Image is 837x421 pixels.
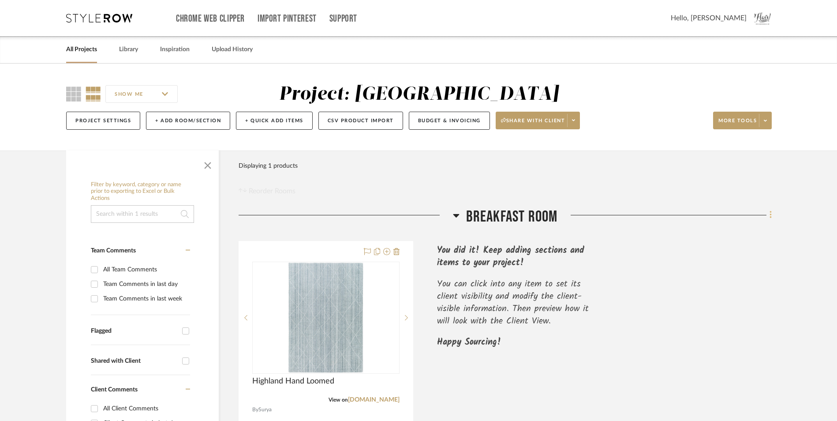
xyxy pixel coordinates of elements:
h6: Filter by keyword, category or name prior to exporting to Excel or Bulk Actions [91,181,194,202]
a: Library [119,44,138,56]
span: Reorder Rooms [249,186,295,196]
button: + Add Room/Section [146,112,230,130]
button: More tools [713,112,772,129]
a: Import Pinterest [258,15,317,23]
button: CSV Product Import [318,112,403,130]
div: Flagged [91,327,178,335]
span: By [252,406,258,414]
a: [DOMAIN_NAME] [348,397,400,403]
button: Share with client [496,112,580,129]
span: More tools [718,117,757,131]
button: Close [199,155,217,173]
button: Project Settings [66,112,140,130]
button: Reorder Rooms [239,186,295,196]
img: Highland Hand Loomed [288,263,363,373]
span: View on [329,397,348,402]
span: Hello, [PERSON_NAME] [671,13,747,23]
div: Displaying 1 products [239,157,298,175]
span: Team Comments [91,248,136,254]
button: + Quick Add Items [236,112,313,130]
div: Shared with Client [91,357,178,365]
div: Team Comments in last week [103,292,188,306]
div: You can click into any item to set its client visibility and modify the client-visible informatio... [437,278,604,336]
div: All Team Comments [103,263,188,277]
span: Surya [258,406,272,414]
a: All Projects [66,44,97,56]
div: All Client Comments [103,402,188,416]
a: Upload History [212,44,253,56]
div: Project: [GEOGRAPHIC_DATA] [279,85,559,104]
span: Share with client [501,117,565,131]
img: avatar [753,9,772,27]
div: You did it! Keep adding sections and items to your project! [437,244,604,278]
button: Budget & Invoicing [409,112,490,130]
span: Client Comments [91,387,138,393]
span: Breakfast Room [466,207,558,226]
span: Highland Hand Loomed [252,376,334,386]
div: Team Comments in last day [103,277,188,291]
div: Happy Sourcing! [437,336,604,357]
a: Chrome Web Clipper [176,15,245,23]
a: Support [329,15,357,23]
a: Inspiration [160,44,190,56]
input: Search within 1 results [91,205,194,223]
